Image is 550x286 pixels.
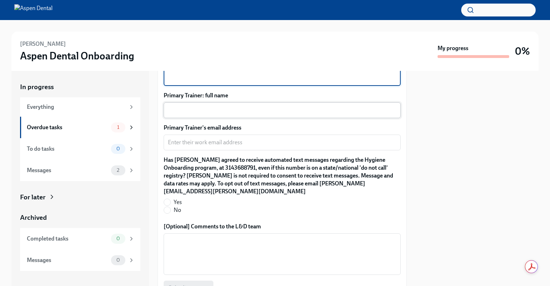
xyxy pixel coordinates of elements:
a: Archived [20,213,140,222]
a: Completed tasks0 [20,228,140,249]
span: 0 [112,257,124,263]
span: No [174,206,181,214]
span: 0 [112,146,124,151]
h6: [PERSON_NAME] [20,40,66,48]
div: Messages [27,256,108,264]
div: For later [20,193,45,202]
span: Yes [174,198,182,206]
span: 0 [112,236,124,241]
label: Primary Trainer's email address [164,124,401,132]
a: To do tasks0 [20,138,140,160]
h3: 0% [515,45,530,58]
label: [Optional] Comments to the L&D team [164,223,401,231]
div: To do tasks [27,145,108,153]
div: Messages [27,166,108,174]
strong: My progress [438,44,468,52]
a: In progress [20,82,140,92]
span: 2 [112,168,124,173]
h3: Aspen Dental Onboarding [20,49,134,62]
a: For later [20,193,140,202]
div: Completed tasks [27,235,108,243]
a: Messages2 [20,160,140,181]
img: Aspen Dental [14,4,53,16]
a: Messages0 [20,249,140,271]
span: 1 [113,125,124,130]
a: Everything [20,97,140,117]
label: Has [PERSON_NAME] agreed to receive automated text messages regarding the Hygiene Onboarding prog... [164,156,401,195]
div: Overdue tasks [27,123,108,131]
div: Everything [27,103,125,111]
a: Overdue tasks1 [20,117,140,138]
label: Primary Trainer: full name [164,92,401,100]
